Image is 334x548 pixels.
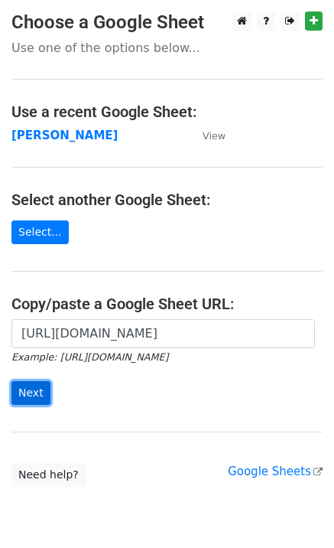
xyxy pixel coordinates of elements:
a: Need help? [11,463,86,487]
small: Example: [URL][DOMAIN_NAME] [11,351,168,363]
input: Next [11,381,50,405]
h4: Use a recent Google Sheet: [11,103,323,121]
input: Paste your Google Sheet URL here [11,319,315,348]
h4: Copy/paste a Google Sheet URL: [11,295,323,313]
p: Use one of the options below... [11,40,323,56]
a: View [187,129,225,142]
a: Select... [11,220,69,244]
a: [PERSON_NAME] [11,129,118,142]
h3: Choose a Google Sheet [11,11,323,34]
small: View [203,130,225,142]
a: Google Sheets [228,465,323,478]
iframe: Chat Widget [258,475,334,548]
h4: Select another Google Sheet: [11,191,323,209]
